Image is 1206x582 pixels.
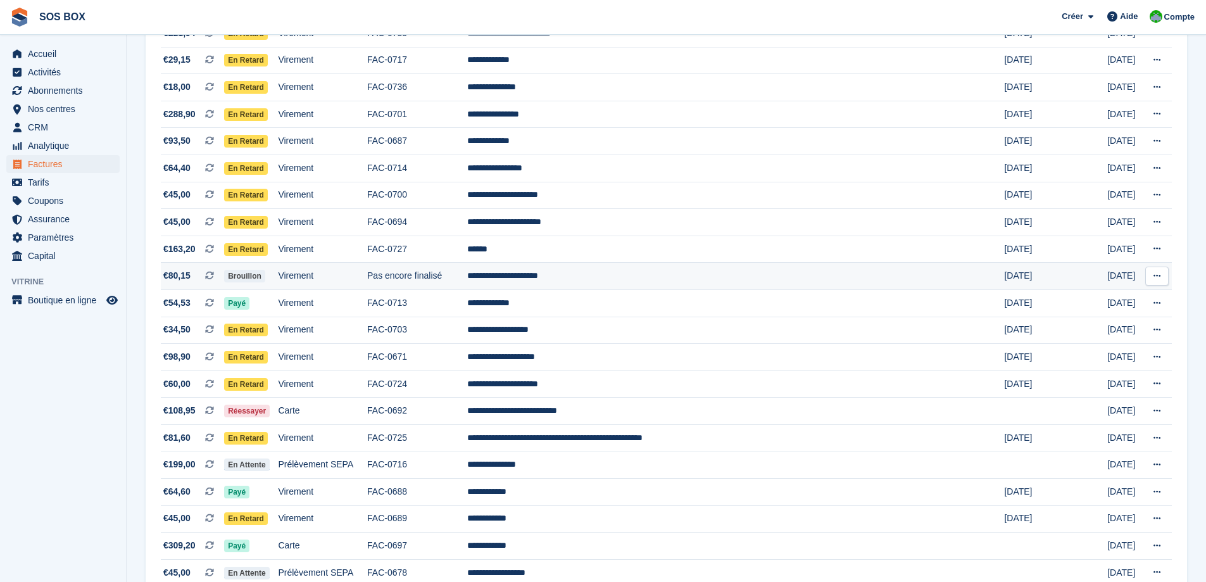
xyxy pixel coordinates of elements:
[367,479,467,506] td: FAC-0688
[1107,74,1140,101] td: [DATE]
[278,479,367,506] td: Virement
[1062,10,1083,23] span: Créer
[1004,101,1107,128] td: [DATE]
[224,189,268,201] span: En retard
[28,155,104,173] span: Factures
[1004,74,1107,101] td: [DATE]
[6,82,120,99] a: menu
[1107,452,1140,479] td: [DATE]
[163,296,191,310] span: €54,53
[163,458,196,471] span: €199,00
[163,161,191,175] span: €64,40
[367,424,467,452] td: FAC-0725
[278,452,367,479] td: Prélèvement SEPA
[224,81,268,94] span: En retard
[1107,263,1140,290] td: [DATE]
[278,370,367,398] td: Virement
[28,118,104,136] span: CRM
[1004,155,1107,182] td: [DATE]
[28,247,104,265] span: Capital
[163,431,191,445] span: €81,60
[163,243,196,256] span: €163,20
[163,269,191,282] span: €80,15
[224,378,268,391] span: En retard
[1107,209,1140,236] td: [DATE]
[34,6,91,27] a: SOS BOX
[278,155,367,182] td: Virement
[1107,47,1140,74] td: [DATE]
[1107,370,1140,398] td: [DATE]
[28,45,104,63] span: Accueil
[1004,289,1107,317] td: [DATE]
[163,215,191,229] span: €45,00
[278,236,367,263] td: Virement
[163,53,191,66] span: €29,15
[163,188,191,201] span: €45,00
[6,100,120,118] a: menu
[224,243,268,256] span: En retard
[28,174,104,191] span: Tarifs
[163,323,191,336] span: €34,50
[224,135,268,148] span: En retard
[278,424,367,452] td: Virement
[163,485,191,498] span: €64,60
[367,505,467,533] td: FAC-0689
[1107,317,1140,344] td: [DATE]
[163,566,191,579] span: €45,00
[1107,479,1140,506] td: [DATE]
[367,398,467,425] td: FAC-0692
[278,344,367,371] td: Virement
[278,398,367,425] td: Carte
[224,486,249,498] span: Payé
[6,118,120,136] a: menu
[1004,424,1107,452] td: [DATE]
[367,209,467,236] td: FAC-0694
[278,47,367,74] td: Virement
[1107,424,1140,452] td: [DATE]
[278,101,367,128] td: Virement
[163,80,191,94] span: €18,00
[28,82,104,99] span: Abonnements
[224,567,270,579] span: En attente
[367,370,467,398] td: FAC-0724
[163,377,191,391] span: €60,00
[1150,10,1162,23] img: Fabrice
[1107,182,1140,209] td: [DATE]
[367,289,467,317] td: FAC-0713
[278,209,367,236] td: Virement
[1004,182,1107,209] td: [DATE]
[6,291,120,309] a: menu
[1107,344,1140,371] td: [DATE]
[224,324,268,336] span: En retard
[224,351,268,364] span: En retard
[1107,155,1140,182] td: [DATE]
[1107,101,1140,128] td: [DATE]
[367,74,467,101] td: FAC-0736
[278,317,367,344] td: Virement
[28,210,104,228] span: Assurance
[224,297,249,310] span: Payé
[1004,344,1107,371] td: [DATE]
[6,155,120,173] a: menu
[28,192,104,210] span: Coupons
[6,210,120,228] a: menu
[11,275,126,288] span: Vitrine
[224,108,268,121] span: En retard
[1004,479,1107,506] td: [DATE]
[6,174,120,191] a: menu
[104,293,120,308] a: Boutique d'aperçu
[1107,128,1140,155] td: [DATE]
[1004,236,1107,263] td: [DATE]
[367,533,467,560] td: FAC-0697
[367,236,467,263] td: FAC-0727
[163,134,191,148] span: €93,50
[367,47,467,74] td: FAC-0717
[367,101,467,128] td: FAC-0701
[1120,10,1138,23] span: Aide
[1107,289,1140,317] td: [DATE]
[1004,317,1107,344] td: [DATE]
[224,432,268,445] span: En retard
[224,270,265,282] span: Brouillon
[367,128,467,155] td: FAC-0687
[28,229,104,246] span: Paramètres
